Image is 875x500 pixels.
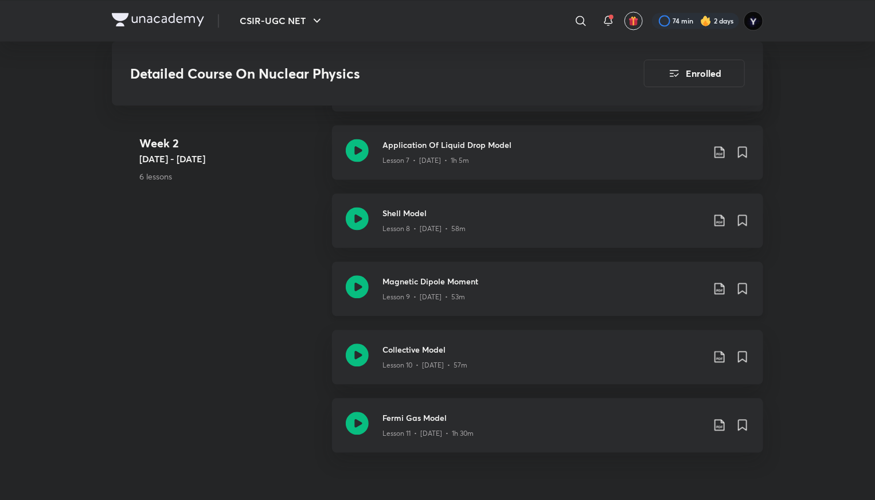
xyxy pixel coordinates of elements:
[382,360,467,370] p: Lesson 10 • [DATE] • 57m
[382,428,474,439] p: Lesson 11 • [DATE] • 1h 30m
[382,139,704,151] h3: Application Of Liquid Drop Model
[382,412,704,424] h3: Fermi Gas Model
[332,398,763,466] a: Fermi Gas ModelLesson 11 • [DATE] • 1h 30m
[382,207,704,219] h3: Shell Model
[382,292,465,302] p: Lesson 9 • [DATE] • 53m
[644,60,745,87] button: Enrolled
[112,13,204,29] a: Company Logo
[382,275,704,287] h3: Magnetic Dipole Moment
[139,170,323,182] p: 6 lessons
[332,125,763,193] a: Application Of Liquid Drop ModelLesson 7 • [DATE] • 1h 5m
[332,261,763,330] a: Magnetic Dipole MomentLesson 9 • [DATE] • 53m
[139,135,323,152] h4: Week 2
[628,15,639,26] img: avatar
[382,343,704,356] h3: Collective Model
[332,330,763,398] a: Collective ModelLesson 10 • [DATE] • 57m
[744,11,763,30] img: Yedhukrishna Nambiar
[139,152,323,166] h5: [DATE] - [DATE]
[382,155,469,166] p: Lesson 7 • [DATE] • 1h 5m
[700,15,712,26] img: streak
[130,65,579,82] h3: Detailed Course On Nuclear Physics
[332,193,763,261] a: Shell ModelLesson 8 • [DATE] • 58m
[233,9,331,32] button: CSIR-UGC NET
[112,13,204,26] img: Company Logo
[382,224,466,234] p: Lesson 8 • [DATE] • 58m
[624,11,643,30] button: avatar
